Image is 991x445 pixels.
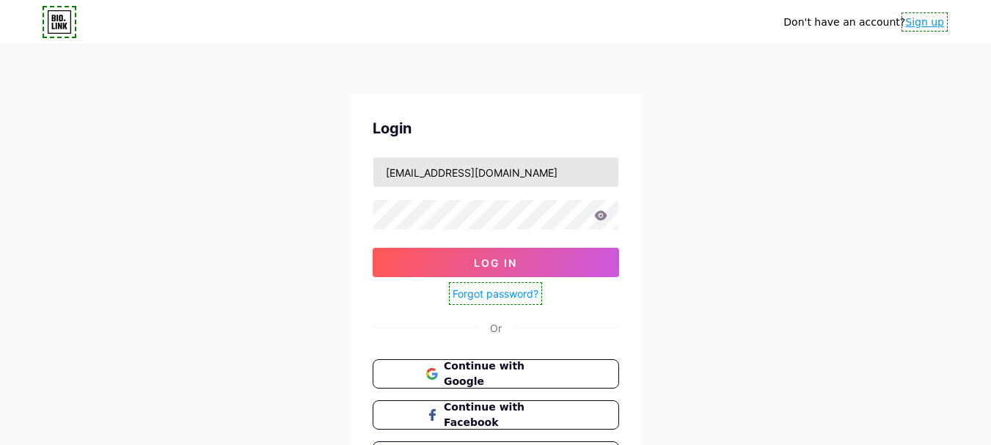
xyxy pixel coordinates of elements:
span: Log In [474,257,517,269]
button: Continue with Google [373,359,619,389]
span: Continue with Facebook [444,400,565,430]
a: Forgot password? [453,286,538,301]
a: Sign up [905,16,944,28]
input: Username [373,158,618,187]
div: Or [490,320,502,336]
button: Continue with Facebook [373,400,619,430]
div: Login [373,117,619,139]
span: Continue with Google [444,358,565,389]
div: Don't have an account? [783,15,944,30]
button: Log In [373,248,619,277]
